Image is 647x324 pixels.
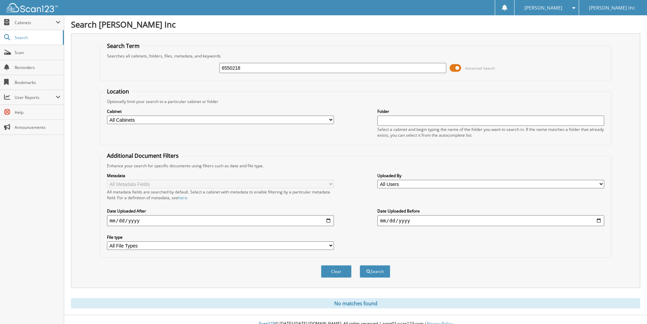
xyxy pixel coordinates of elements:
[15,124,60,130] span: Announcements
[107,234,334,240] label: File type
[104,53,608,59] div: Searches all cabinets, folders, files, metadata, and keywords
[15,109,60,115] span: Help
[107,189,334,201] div: All metadata fields are searched by default. Select a cabinet with metadata to enable filtering b...
[107,215,334,226] input: start
[15,95,56,100] span: User Reports
[15,50,60,55] span: Scan
[107,173,334,178] label: Metadata
[15,80,60,85] span: Bookmarks
[589,6,635,10] span: [PERSON_NAME] Inc
[360,265,390,278] button: Search
[377,173,604,178] label: Uploaded By
[524,6,562,10] span: [PERSON_NAME]
[104,99,608,104] div: Optionally limit your search to a particular cabinet or folder
[71,19,640,30] h1: Search [PERSON_NAME] Inc
[71,298,640,308] div: No matches found
[104,152,182,159] legend: Additional Document Filters
[15,35,59,40] span: Search
[321,265,352,278] button: Clear
[104,42,143,50] legend: Search Term
[15,65,60,70] span: Reminders
[178,195,187,201] a: here
[377,208,604,214] label: Date Uploaded Before
[107,108,334,114] label: Cabinet
[465,66,495,71] span: Advanced Search
[377,126,604,138] div: Select a cabinet and begin typing the name of the folder you want to search in. If the name match...
[107,208,334,214] label: Date Uploaded After
[377,215,604,226] input: end
[104,163,608,169] div: Enhance your search for specific documents using filters such as date and file type.
[377,108,604,114] label: Folder
[15,20,56,25] span: Cabinets
[7,3,58,12] img: scan123-logo-white.svg
[104,88,132,95] legend: Location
